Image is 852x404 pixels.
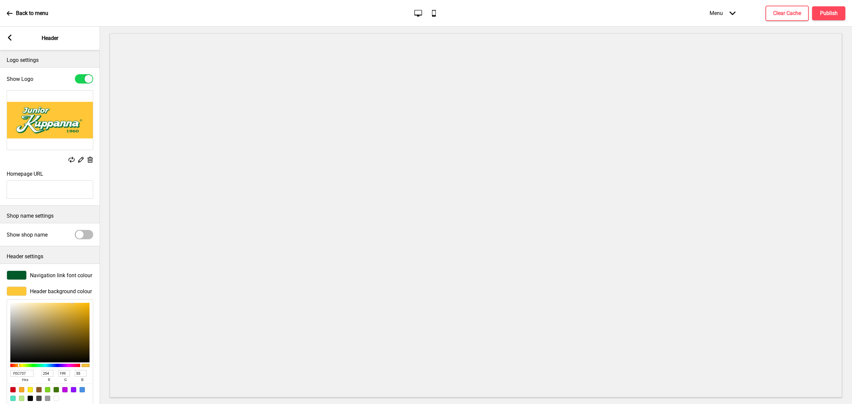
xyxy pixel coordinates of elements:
span: hex [10,377,40,383]
span: b [75,377,90,383]
div: #B8E986 [19,396,24,401]
div: #417505 [54,387,59,392]
p: Header [42,35,58,42]
h4: Publish [820,10,838,17]
div: Header background colour [7,287,93,296]
div: #000000 [28,396,33,401]
label: Show shop name [7,232,48,238]
h4: Clear Cache [773,10,801,17]
div: #50E3C2 [10,396,16,401]
button: Clear Cache [765,6,809,21]
button: Publish [812,6,845,20]
div: #D0021B [10,387,16,392]
div: #4A4A4A [36,396,42,401]
a: Back to menu [7,4,48,22]
img: Image [7,91,93,150]
div: Navigation link font colour [7,271,93,280]
label: Homepage URL [7,171,43,177]
div: #9013FE [71,387,76,392]
div: #F5A623 [19,387,24,392]
p: Header settings [7,253,93,260]
div: #BD10E0 [62,387,68,392]
div: #8B572A [36,387,42,392]
div: Menu [703,3,742,23]
div: #7ED321 [45,387,50,392]
div: #FFFFFF [54,396,59,401]
p: Shop name settings [7,212,93,220]
span: r [42,377,56,383]
div: #9B9B9B [45,396,50,401]
span: g [58,377,73,383]
span: Navigation link font colour [30,272,92,279]
div: #4A90E2 [80,387,85,392]
div: #F8E71C [28,387,33,392]
p: Logo settings [7,57,93,64]
label: Show Logo [7,76,33,82]
span: Header background colour [30,288,92,295]
p: Back to menu [16,10,48,17]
